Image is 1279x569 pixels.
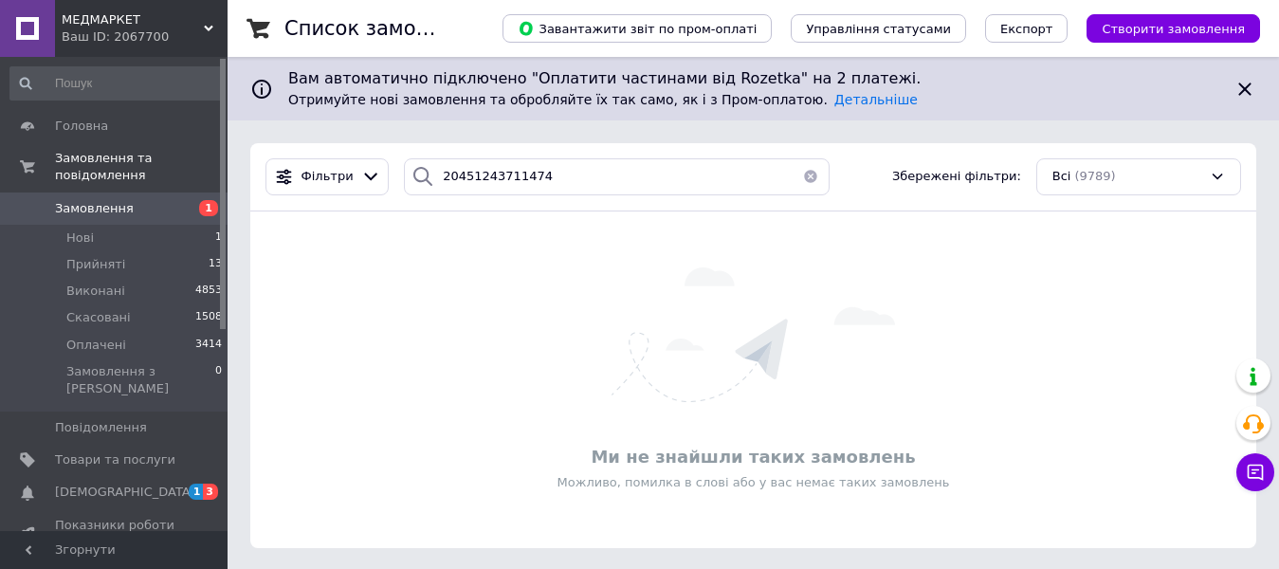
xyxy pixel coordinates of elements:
span: Головна [55,118,108,135]
span: 3414 [195,337,222,354]
img: Нічого не знайдено [612,267,895,402]
h1: Список замовлень [284,17,477,40]
a: Створити замовлення [1068,21,1260,35]
span: Замовлення з [PERSON_NAME] [66,363,215,397]
span: Завантажити звіт по пром-оплаті [518,20,757,37]
input: Пошук [9,66,224,101]
button: Очистить [792,158,830,195]
span: Замовлення та повідомлення [55,150,228,184]
span: 1508 [195,309,222,326]
span: Управління статусами [806,22,951,36]
span: 13 [209,256,222,273]
span: 1 [215,229,222,247]
div: Ваш ID: 2067700 [62,28,228,46]
button: Чат з покупцем [1236,453,1274,491]
span: 0 [215,363,222,397]
span: Вам автоматично підключено "Оплатити частинами від Rozetka" на 2 платежі. [288,68,1218,90]
span: Замовлення [55,200,134,217]
span: Скасовані [66,309,131,326]
span: МЕДМАРКЕТ [62,11,204,28]
span: Прийняті [66,256,125,273]
span: 3 [203,484,218,500]
span: Повідомлення [55,419,147,436]
button: Управління статусами [791,14,966,43]
span: 1 [199,200,218,216]
span: [DEMOGRAPHIC_DATA] [55,484,195,501]
span: Фільтри [301,168,354,186]
span: Всі [1052,168,1071,186]
span: 4853 [195,283,222,300]
span: Збережені фільтри: [892,168,1021,186]
span: Отримуйте нові замовлення та обробляйте їх так само, як і з Пром-оплатою. [288,92,918,107]
button: Експорт [985,14,1069,43]
div: Ми не знайшли таких замовлень [260,445,1247,468]
span: Показники роботи компанії [55,517,175,551]
span: (9789) [1074,169,1115,183]
span: Виконані [66,283,125,300]
span: Експорт [1000,22,1053,36]
span: Створити замовлення [1102,22,1245,36]
button: Завантажити звіт по пром-оплаті [502,14,772,43]
a: Детальніше [834,92,918,107]
input: Пошук за номером замовлення, ПІБ покупця, номером телефону, Email, номером накладної [404,158,829,195]
span: Товари та послуги [55,451,175,468]
button: Створити замовлення [1087,14,1260,43]
span: 1 [189,484,204,500]
span: Нові [66,229,94,247]
div: Можливо, помилка в слові або у вас немає таких замовлень [260,474,1247,491]
span: Оплачені [66,337,126,354]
